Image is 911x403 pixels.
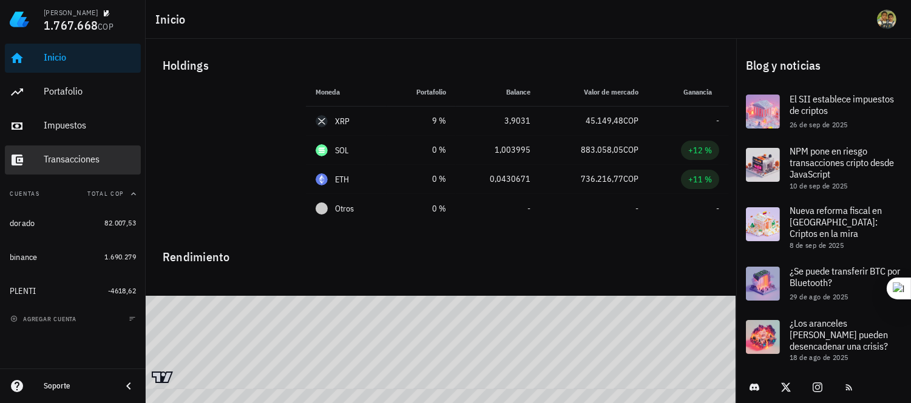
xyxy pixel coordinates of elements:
a: Inicio [5,44,141,73]
div: Portafolio [44,85,136,97]
a: ¿Los aranceles [PERSON_NAME] pueden desencadenar una crisis? 18 de ago de 2025 [736,310,911,370]
div: 0 % [396,144,446,156]
a: NPM pone en riesgo transacciones cripto desde JavaScript 10 de sep de 2025 [736,138,911,198]
span: COP [623,115,638,126]
div: ETH [335,173,350,185]
a: dorado 82.007,53 [5,208,141,238]
div: binance [10,252,38,262]
span: ¿Los aranceles [PERSON_NAME] pueden desencadenar una crisis? [790,317,888,352]
div: Rendimiento [153,238,729,267]
div: PLENTI [10,286,36,296]
span: - [716,203,719,214]
span: agregar cuenta [13,315,76,323]
span: 10 de sep de 2025 [790,181,848,190]
span: 883.058,05 [581,144,623,155]
span: COP [98,21,113,32]
h1: Inicio [155,10,191,29]
div: 9 % [396,115,446,127]
div: SOL [335,144,349,156]
div: 0,0430671 [466,173,530,185]
span: -4618,62 [108,286,136,295]
div: Impuestos [44,119,136,131]
th: Balance [456,78,540,107]
th: Moneda [306,78,387,107]
th: Portafolio [387,78,456,107]
div: ETH-icon [316,173,328,185]
span: ¿Se puede transferir BTC por Bluetooth? [790,265,900,288]
div: SOL-icon [316,144,328,156]
a: ¿Se puede transferir BTC por Bluetooth? 29 de ago de 2025 [736,257,911,310]
span: 8 de sep de 2025 [790,241,844,250]
span: Nueva reforma fiscal en [GEOGRAPHIC_DATA]: Criptos en la mira [790,204,882,239]
div: +12 % [688,144,712,156]
div: Inicio [44,52,136,63]
div: Holdings [153,46,729,85]
th: Valor de mercado [540,78,648,107]
span: - [527,203,530,214]
span: 82.007,53 [104,218,136,227]
span: 26 de sep de 2025 [790,120,848,129]
div: Soporte [44,381,112,391]
span: COP [623,173,638,184]
span: Ganancia [683,87,719,96]
div: Transacciones [44,153,136,165]
div: 0 % [396,202,446,215]
span: 45.149,48 [586,115,623,126]
a: binance 1.690.279 [5,242,141,271]
span: 29 de ago de 2025 [790,292,848,301]
div: +11 % [688,173,712,185]
span: 18 de ago de 2025 [790,353,848,362]
button: CuentasTotal COP [5,179,141,208]
div: 0 % [396,173,446,185]
span: - [635,203,638,214]
div: avatar [877,10,896,29]
div: XRP [335,115,350,127]
div: dorado [10,218,35,228]
a: Transacciones [5,145,141,175]
div: 1,003995 [466,144,530,156]
span: Total COP [87,190,124,198]
span: Otros [335,202,354,215]
a: Nueva reforma fiscal en [GEOGRAPHIC_DATA]: Criptos en la mira 8 de sep de 2025 [736,198,911,257]
span: COP [623,144,638,155]
a: Charting by TradingView [152,371,173,383]
a: Portafolio [5,78,141,107]
span: NPM pone en riesgo transacciones cripto desde JavaScript [790,145,894,180]
div: [PERSON_NAME] [44,8,98,18]
a: PLENTI -4618,62 [5,276,141,305]
span: - [716,115,719,126]
button: agregar cuenta [7,313,82,325]
div: XRP-icon [316,115,328,127]
span: 736.216,77 [581,173,623,184]
span: 1.690.279 [104,252,136,261]
div: Blog y noticias [736,46,911,85]
a: Impuestos [5,112,141,141]
span: 1.767.668 [44,17,98,33]
div: 3,9031 [466,115,530,127]
span: El SII establece impuestos de criptos [790,93,894,116]
a: El SII establece impuestos de criptos 26 de sep de 2025 [736,85,911,138]
img: LedgiFi [10,10,29,29]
